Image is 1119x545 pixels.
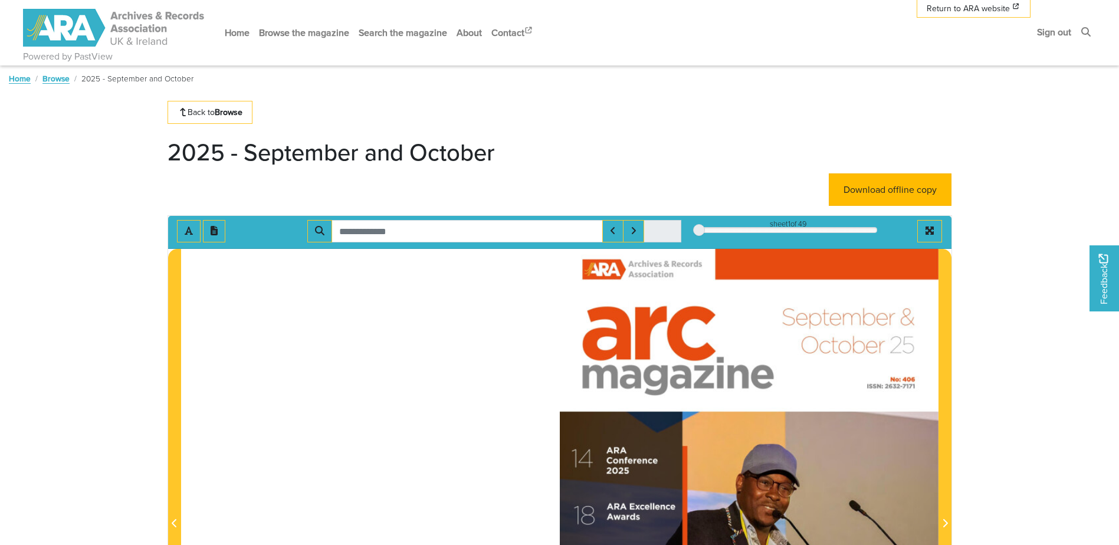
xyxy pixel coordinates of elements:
[927,2,1010,15] span: Return to ARA website
[788,218,790,229] span: 1
[168,138,495,166] h1: 2025 - September and October
[23,50,113,64] a: Powered by PastView
[1090,245,1119,311] a: Would you like to provide feedback?
[23,2,206,54] a: ARA - ARC Magazine | Powered by PastView logo
[220,17,254,48] a: Home
[42,73,70,84] a: Browse
[177,220,201,242] button: Toggle text selection (Alt+T)
[168,101,253,124] a: Back toBrowse
[487,17,539,48] a: Contact
[254,17,354,48] a: Browse the magazine
[81,73,193,84] span: 2025 - September and October
[9,73,31,84] a: Home
[332,220,603,242] input: Search for
[917,220,942,242] button: Full screen mode
[1097,254,1111,304] span: Feedback
[354,17,452,48] a: Search the magazine
[215,106,242,118] strong: Browse
[829,173,951,206] a: Download offline copy
[23,9,206,47] img: ARA - ARC Magazine | Powered by PastView
[203,220,225,242] button: Open transcription window
[699,218,877,229] div: sheet of 49
[623,220,644,242] button: Next Match
[1032,17,1076,48] a: Sign out
[602,220,624,242] button: Previous Match
[452,17,487,48] a: About
[307,220,332,242] button: Search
